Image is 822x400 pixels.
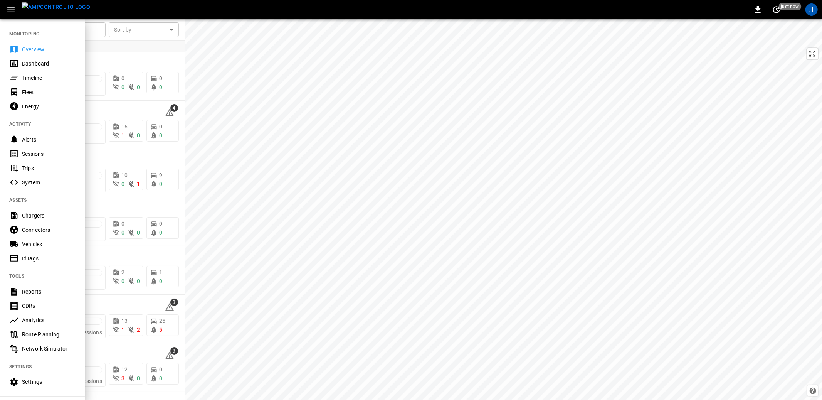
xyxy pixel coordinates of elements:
[22,302,76,310] div: CDRs
[22,60,76,68] div: Dashboard
[22,164,76,172] div: Trips
[22,378,76,386] div: Settings
[22,88,76,96] div: Fleet
[22,345,76,353] div: Network Simulator
[22,331,76,338] div: Route Planning
[22,226,76,234] div: Connectors
[805,3,818,16] div: profile-icon
[779,3,802,10] span: just now
[22,179,76,186] div: System
[22,316,76,324] div: Analytics
[22,74,76,82] div: Timeline
[22,46,76,53] div: Overview
[22,2,90,12] img: ampcontrol.io logo
[22,288,76,295] div: Reports
[22,240,76,248] div: Vehicles
[22,103,76,110] div: Energy
[22,150,76,158] div: Sessions
[22,136,76,143] div: Alerts
[22,255,76,262] div: IdTags
[770,3,783,16] button: set refresh interval
[22,212,76,219] div: Chargers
